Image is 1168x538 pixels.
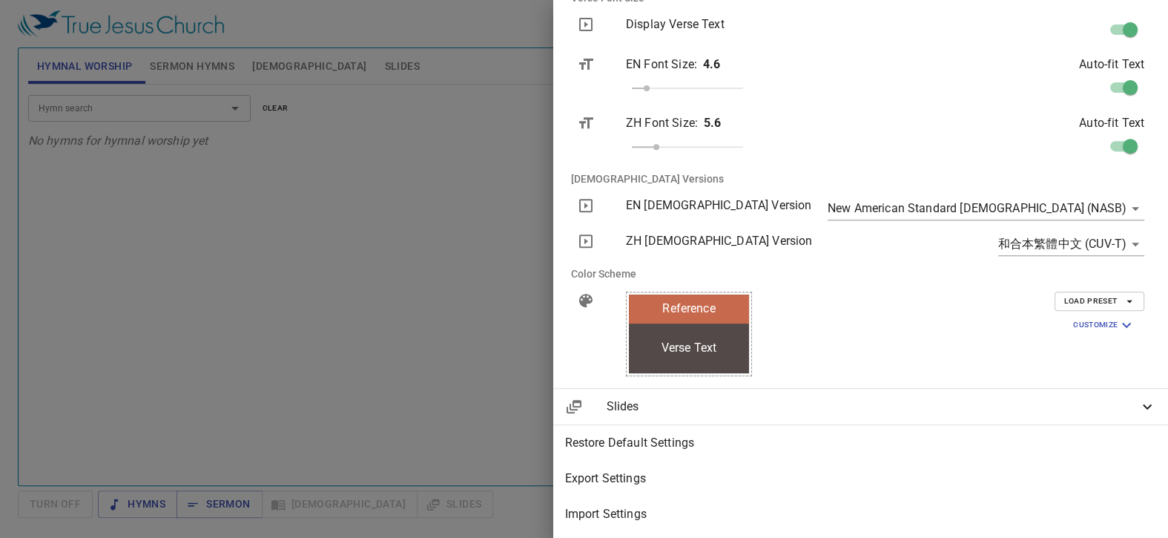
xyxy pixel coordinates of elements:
li: [DEMOGRAPHIC_DATA] Versions [559,161,1162,197]
span: Load Preset [1064,295,1135,308]
span: Export Settings [565,470,1156,488]
div: New American Standard [DEMOGRAPHIC_DATA] (NASB) [828,197,1144,220]
p: ZH Font Size : [626,114,698,132]
p: EN [DEMOGRAPHIC_DATA] Version [626,197,898,214]
p: 4.6 [703,56,720,73]
span: Customize [1073,316,1135,334]
button: Customize [1064,314,1144,336]
span: Reference [662,300,715,318]
p: Display Verse Text [626,16,898,33]
p: EN Font Size : [626,56,697,73]
div: Slides [553,389,1168,424]
button: Load Preset [1055,292,1144,311]
span: Slides [607,398,1138,416]
p: ZH [DEMOGRAPHIC_DATA] Version [626,232,898,250]
div: Restore Default Settings [553,425,1168,461]
div: 和合本繁體中文 (CUV-T) [998,232,1144,256]
div: Import Settings [553,496,1168,532]
p: 5.6 [704,114,721,132]
li: Color Scheme [559,256,1162,292]
div: Export Settings [553,461,1168,496]
span: Import Settings [565,505,1156,523]
p: Auto-fit Text [1079,114,1144,132]
span: Verse Text [661,339,717,357]
p: Auto-fit Text [1079,56,1144,73]
span: Restore Default Settings [565,434,1156,452]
